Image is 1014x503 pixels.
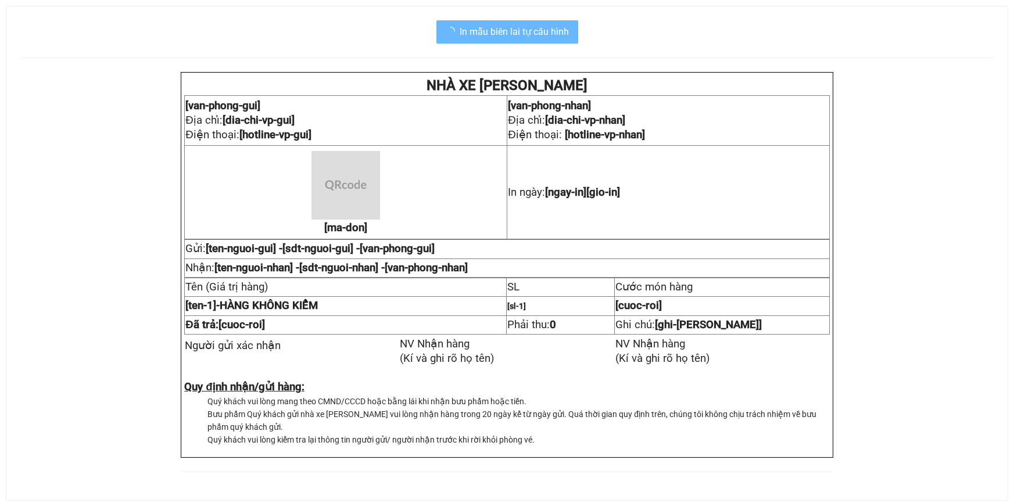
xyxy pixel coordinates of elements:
span: Cước món hàng [615,281,693,293]
span: Người gửi xác nhận [185,339,281,352]
span: [cuoc-roi] [615,299,662,312]
img: qr-code [311,151,380,220]
span: [ma-don] [324,221,367,234]
button: In mẫu biên lai tự cấu hình [436,20,578,44]
span: [van-phong-gui] [360,242,435,255]
span: In ngày: [508,186,620,199]
span: [hotline-vp-nhan] [565,128,645,141]
li: Quý khách vui lòng mang theo CMND/CCCD hoặc bằng lái khi nhận bưu phẩm hoặc tiền. [207,395,830,408]
span: NV Nhận hàng [615,337,685,350]
span: [ten-1] [185,299,216,312]
span: [sdt-nguoi-nhan] - [299,261,468,274]
span: loading [446,27,460,36]
span: [cuoc-roi] [218,318,265,331]
span: Địa chỉ: [185,114,294,127]
span: [sl-1] [507,301,526,311]
span: SL [507,281,519,293]
strong: 0 [550,318,556,331]
span: [hotline-vp-gui] [239,128,311,141]
span: [ten-nguoi-nhan] - [214,261,468,274]
span: [ten-nguoi-gui] - [206,242,435,255]
span: [sdt-nguoi-gui] - [282,242,435,255]
span: [van-phong-gui] [185,99,260,112]
span: [van-phong-nhan] [508,99,591,112]
span: In mẫu biên lai tự cấu hình [460,24,569,39]
span: [ngay-in] [545,186,620,199]
span: [van-phong-nhan] [385,261,468,274]
span: Địa chỉ: [508,114,625,127]
span: - [185,299,220,312]
strong: [dia-chi-vp-gui] [223,114,295,127]
li: Bưu phẩm Quý khách gửi nhà xe [PERSON_NAME] vui lòng nhận hàng trong 20 ngày kể từ ngày gửi. Quá ... [207,408,830,433]
strong: Quy định nhận/gửi hàng: [184,380,304,393]
span: Gửi: [185,242,435,255]
span: Ghi chú: [615,318,762,331]
span: Điện thoại: [508,128,644,141]
span: [gio-in] [586,186,620,199]
span: Phải thu: [507,318,556,331]
span: [ghi-[PERSON_NAME]] [655,318,762,331]
span: Nhận: [185,261,468,274]
strong: [dia-chi-vp-nhan] [545,114,625,127]
span: Điện thoại: [185,128,311,141]
span: Tên (Giá trị hàng) [185,281,268,293]
span: NV Nhận hàng [400,337,470,350]
span: (Kí và ghi rõ họ tên) [400,352,495,365]
strong: NHÀ XE [PERSON_NAME] [427,77,587,94]
span: (Kí và ghi rõ họ tên) [615,352,710,365]
span: Đã trả: [185,318,264,331]
strong: HÀNG KHÔNG KIỂM [185,299,318,312]
li: Quý khách vui lòng kiểm tra lại thông tin người gửi/ người nhận trước khi rời khỏi phòng vé. [207,433,830,446]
